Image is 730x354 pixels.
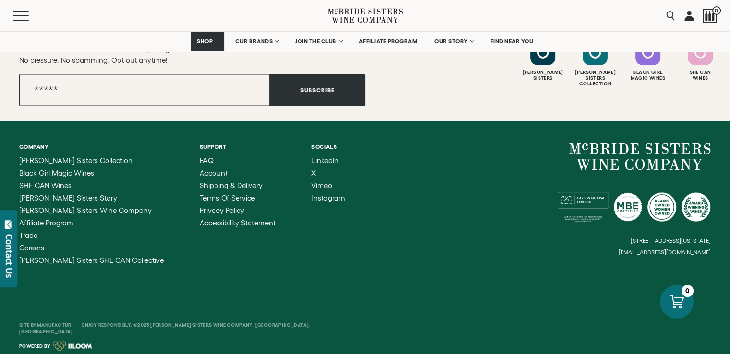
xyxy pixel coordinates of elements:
a: SHOP [191,32,224,51]
small: [STREET_ADDRESS][US_STATE] [631,237,711,243]
button: Mobile Menu Trigger [13,11,48,21]
a: OUR BRANDS [229,32,284,51]
a: OUR STORY [428,32,479,51]
a: McBride Sisters Wine Company [19,206,164,214]
span: LinkedIn [311,156,339,164]
a: FAQ [200,156,275,164]
a: Follow SHE CAN Wines on Instagram She CanWines [675,40,725,81]
span: Careers [19,243,44,251]
a: Vimeo [311,181,345,189]
a: Privacy Policy [200,206,275,214]
small: [EMAIL_ADDRESS][DOMAIN_NAME] [619,248,711,255]
span: Powered by [19,343,50,348]
a: FIND NEAR YOU [484,32,540,51]
div: [PERSON_NAME] Sisters Collection [570,69,620,86]
span: Account [200,168,227,177]
span: JOIN THE CLUB [295,38,336,45]
span: OUR BRANDS [235,38,273,45]
div: Contact Us [4,234,14,278]
div: [PERSON_NAME] Sisters [518,69,568,81]
span: [PERSON_NAME] Sisters Wine Company [19,206,152,214]
span: SHE CAN Wines [19,181,72,189]
span: Instagram [311,193,345,201]
a: Instagram [311,194,345,201]
div: Black Girl Magic Wines [623,69,673,81]
span: Vimeo [311,181,332,189]
a: X [311,169,345,177]
div: 0 [682,285,694,297]
span: [PERSON_NAME] Sisters SHE CAN Collective [19,256,164,264]
span: X [311,168,316,177]
span: Accessibility Statement [200,218,275,226]
span: SHOP [197,38,213,45]
span: FIND NEAR YOU [491,38,534,45]
span: FAQ [200,156,214,164]
a: McBride Sisters Story [19,194,164,201]
a: Affiliate Program [19,219,164,226]
span: Trade [19,231,37,239]
button: Subscribe [270,74,365,106]
a: Terms of Service [200,194,275,201]
span: [PERSON_NAME] Sisters Collection [19,156,132,164]
span: Shipping & Delivery [200,181,263,189]
span: [PERSON_NAME] Sisters Story [19,193,117,201]
a: LinkedIn [311,156,345,164]
a: JOIN THE CLUB [289,32,348,51]
input: Email [19,74,270,106]
span: Affiliate Program [19,218,73,226]
p: Follow our latest adventures in wine by joining our newsletter. No pressure. No spamming. Opt out... [19,43,365,65]
a: Accessibility Statement [200,219,275,226]
div: She Can Wines [675,69,725,81]
a: AFFILIATE PROGRAM [353,32,424,51]
span: Black Girl Magic Wines [19,168,94,177]
span: OUR STORY [434,38,468,45]
a: McBride Sisters SHE CAN Collective [19,256,164,264]
a: McBride Sisters Collection [19,156,164,164]
span: Privacy Policy [200,206,244,214]
span: AFFILIATE PROGRAM [359,38,418,45]
a: Account [200,169,275,177]
a: SHE CAN Wines [19,181,164,189]
a: Trade [19,231,164,239]
a: Shipping & Delivery [200,181,275,189]
span: Enjoy Responsibly. ©2025 [PERSON_NAME] Sisters Wine Company, [GEOGRAPHIC_DATA], [GEOGRAPHIC_DATA]. [19,322,311,334]
a: Black Girl Magic Wines [19,169,164,177]
a: McBride Sisters Wine Company [569,143,711,170]
a: Follow Black Girl Magic Wines on Instagram Black GirlMagic Wines [623,40,673,81]
span: Terms of Service [200,193,255,201]
a: Manufactur [37,322,72,327]
a: Follow McBride Sisters Collection on Instagram [PERSON_NAME] SistersCollection [570,40,620,86]
a: Follow McBride Sisters on Instagram [PERSON_NAME]Sisters [518,40,568,81]
span: Site By [19,322,72,327]
a: Careers [19,244,164,251]
span: 0 [712,6,721,15]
